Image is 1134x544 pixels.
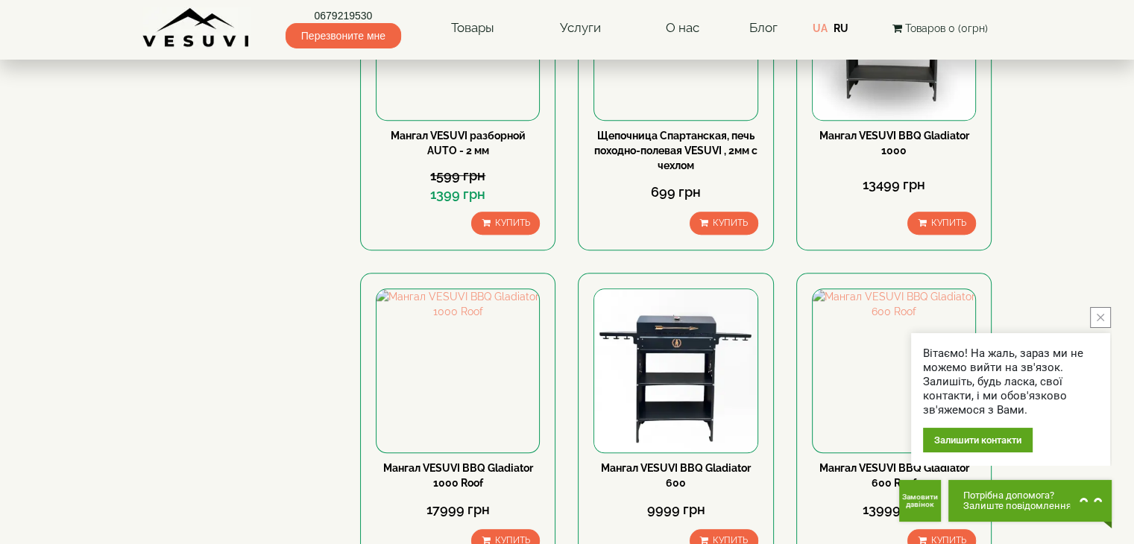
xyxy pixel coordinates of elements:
a: Мангал VESUVI разборной AUTO - 2 мм [391,130,526,156]
button: Купить [690,212,758,235]
a: О нас [651,11,714,45]
div: Вітаємо! На жаль, зараз ми не можемо вийти на зв'язок. Залишіть, будь ласка, свої контакти, і ми ... [923,347,1098,417]
a: Мангал VESUVI BBQ Gladiator 1000 [819,130,969,156]
span: Потрібна допомога? [963,490,1071,501]
a: 0679219530 [286,8,401,23]
div: 1599 грн [376,166,540,186]
span: Замовити дзвінок [902,493,938,508]
img: Завод VESUVI [142,7,251,48]
a: Мангал VESUVI BBQ Gladiator 1000 Roof [383,462,533,489]
span: Купить [494,218,529,228]
div: 1399 грн [376,185,540,204]
button: Get Call button [899,480,941,522]
img: Мангал VESUVI BBQ Gladiator 600 [594,289,757,452]
span: Перезвоните мне [286,23,401,48]
span: Залиште повідомлення [963,501,1071,511]
a: RU [834,22,848,34]
div: 13499 грн [812,175,976,194]
a: Мангал VESUVI BBQ Gladiator 600 Roof [819,462,969,489]
button: close button [1090,307,1111,328]
a: UA [813,22,828,34]
span: Купить [713,218,748,228]
div: 17999 грн [376,500,540,519]
span: Товаров 0 (0грн) [904,22,987,34]
img: Мангал VESUVI BBQ Gladiator 1000 Roof [377,289,539,452]
div: 13999 грн [812,500,976,519]
img: Мангал VESUVI BBQ Gladiator 600 Roof [813,289,975,452]
a: Услуги [544,11,615,45]
a: Щепочница Спартанская, печь походно-полевая VESUVI , 2мм с чехлом [594,130,757,171]
button: Товаров 0 (0грн) [887,20,992,37]
span: Купить [930,218,966,228]
a: Блог [749,20,778,35]
button: Chat button [948,480,1112,522]
div: Залишити контакти [923,428,1033,452]
button: Купить [471,212,540,235]
a: Товары [436,11,509,45]
button: Купить [907,212,976,235]
a: Мангал VESUVI BBQ Gladiator 600 [601,462,751,489]
div: 9999 грн [593,500,757,519]
div: 699 грн [593,183,757,202]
